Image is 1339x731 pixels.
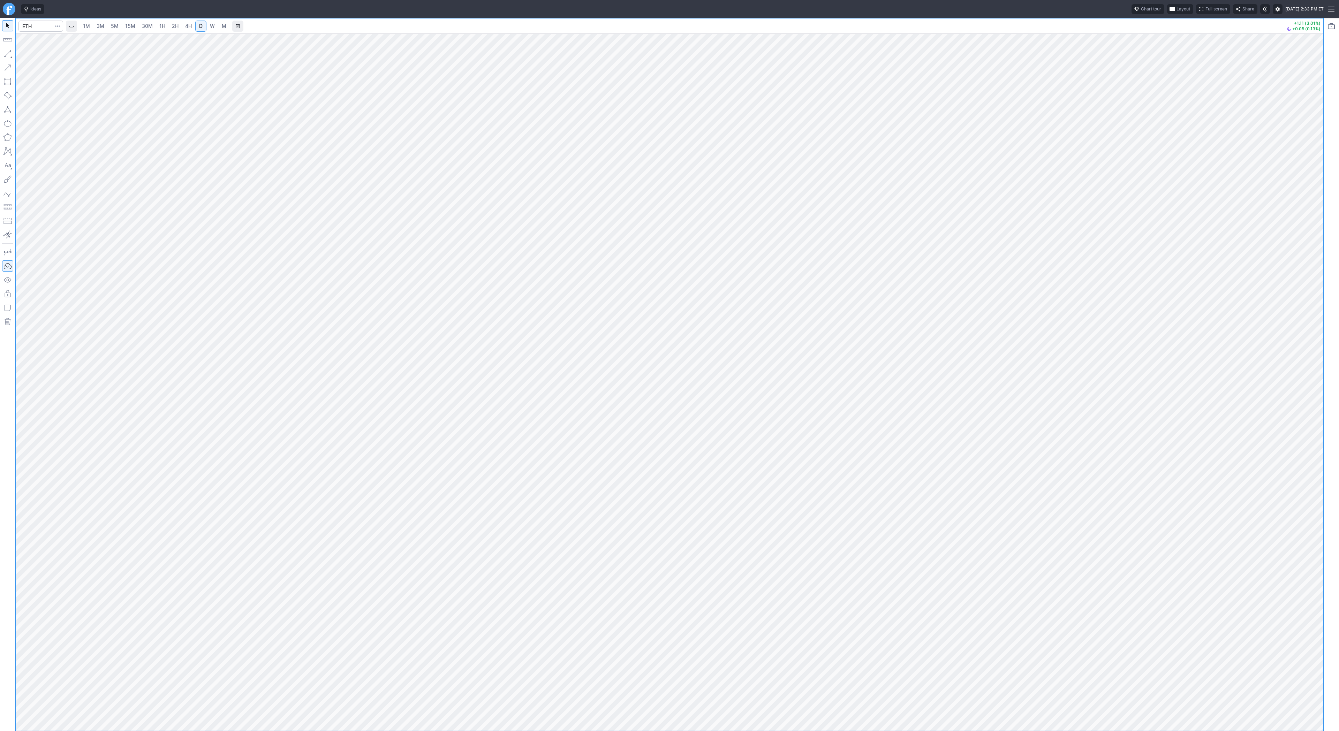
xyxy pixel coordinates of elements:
a: 4H [182,21,195,32]
button: Drawing mode: Single [2,246,13,258]
button: Rectangle [2,76,13,87]
button: Brush [2,174,13,185]
button: Line [2,48,13,59]
button: Drawings Autosave: On [2,260,13,272]
button: Share [1233,4,1257,14]
button: Position [2,215,13,227]
button: Interval [66,21,77,32]
button: Ideas [21,4,44,14]
button: Search [53,21,62,32]
button: Full screen [1196,4,1230,14]
button: Settings [1273,4,1283,14]
p: +1.11 (3.01%) [1287,21,1321,25]
button: Layout [1167,4,1193,14]
a: 1H [156,21,168,32]
a: 5M [108,21,122,32]
button: Anchored VWAP [2,229,13,241]
button: Portfolio watchlist [1326,21,1337,32]
span: W [210,23,215,29]
span: 1H [159,23,165,29]
button: Fibonacci retracements [2,201,13,213]
span: 2H [172,23,179,29]
span: 4H [185,23,192,29]
input: Search [18,21,63,32]
button: Triangle [2,104,13,115]
button: Remove all autosaved drawings [2,316,13,327]
a: 1M [80,21,93,32]
button: Chart tour [1132,4,1164,14]
a: W [207,21,218,32]
button: Toggle dark mode [1260,4,1270,14]
span: Share [1242,6,1254,13]
span: 30M [142,23,153,29]
span: 5M [111,23,119,29]
a: 15M [122,21,138,32]
span: Layout [1177,6,1190,13]
span: Chart tour [1141,6,1161,13]
button: XABCD [2,146,13,157]
span: D [199,23,203,29]
a: 3M [93,21,107,32]
a: 2H [169,21,182,32]
button: Measure [2,34,13,45]
span: 3M [97,23,104,29]
a: D [195,21,206,32]
button: Elliott waves [2,188,13,199]
span: [DATE] 2:33 PM ET [1285,6,1324,13]
span: 15M [125,23,135,29]
span: Full screen [1205,6,1227,13]
span: Ideas [30,6,41,13]
button: Hide drawings [2,274,13,285]
a: M [218,21,229,32]
button: Ellipse [2,118,13,129]
button: Range [232,21,243,32]
span: 1M [83,23,90,29]
span: M [222,23,226,29]
button: Add note [2,302,13,313]
button: Mouse [2,20,13,31]
button: Lock drawings [2,288,13,299]
a: 30M [139,21,156,32]
button: Rotated rectangle [2,90,13,101]
a: Finviz.com [3,3,15,15]
button: Arrow [2,62,13,73]
button: Polygon [2,132,13,143]
span: +0.05 (0.13%) [1292,27,1321,31]
button: Text [2,160,13,171]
